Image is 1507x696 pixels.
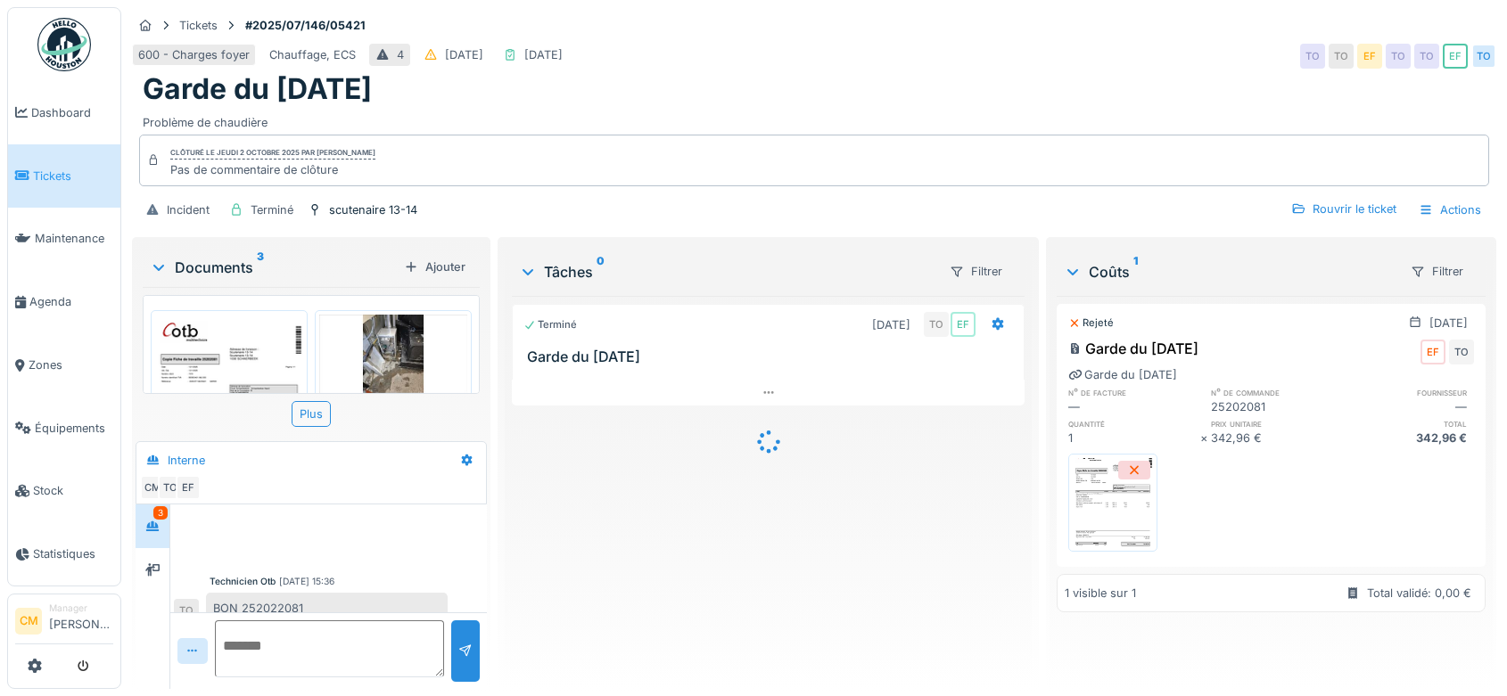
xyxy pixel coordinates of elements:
[1068,366,1177,383] div: Garde du [DATE]
[1300,44,1325,69] div: TO
[8,144,120,208] a: Tickets
[1449,340,1474,364] div: TO
[210,575,276,588] div: Technicien Otb
[150,257,397,278] div: Documents
[1211,430,1342,446] div: 342,96 €
[29,356,113,373] span: Zones
[1343,430,1474,446] div: 342,96 €
[8,270,120,333] a: Agenda
[329,201,417,218] div: scutenaire 13-14
[1367,585,1471,602] div: Total validé: 0,00 €
[33,545,113,562] span: Statistiques
[206,593,448,624] div: BON 252022081
[1133,261,1138,282] sup: 1
[29,293,113,310] span: Agenda
[1068,315,1114,331] div: Rejeté
[1421,340,1445,364] div: EF
[8,460,120,523] a: Stock
[170,161,375,178] div: Pas de commentaire de clôture
[49,602,113,615] div: Manager
[143,72,372,106] h1: Garde du [DATE]
[49,602,113,640] li: [PERSON_NAME]
[1443,44,1468,69] div: EF
[1329,44,1354,69] div: TO
[519,261,935,282] div: Tâches
[1073,458,1153,547] img: vk48zkda2wg9ngyniqy7883wqq0d
[872,316,910,333] div: [DATE]
[251,201,293,218] div: Terminé
[8,81,120,144] a: Dashboard
[1343,418,1474,430] h6: total
[179,17,218,34] div: Tickets
[1068,418,1199,430] h6: quantité
[1357,44,1382,69] div: EF
[15,608,42,635] li: CM
[176,475,201,500] div: EF
[1411,197,1489,223] div: Actions
[942,258,1010,284] div: Filtrer
[1068,398,1199,415] div: —
[1284,197,1404,221] div: Rouvrir le ticket
[1403,258,1471,284] div: Filtrer
[1065,585,1136,602] div: 1 visible sur 1
[1414,44,1439,69] div: TO
[1068,430,1199,446] div: 1
[257,257,264,278] sup: 3
[951,312,976,337] div: EF
[8,397,120,460] a: Équipements
[138,46,250,63] div: 600 - Charges foyer
[158,475,183,500] div: TO
[168,452,205,469] div: Interne
[1200,430,1212,446] div: ×
[167,201,210,218] div: Incident
[155,315,303,524] img: vk48zkda2wg9ngyniqy7883wqq0d
[31,104,113,121] span: Dashboard
[1068,387,1199,398] h6: n° de facture
[292,401,331,427] div: Plus
[1068,338,1198,359] div: Garde du [DATE]
[33,482,113,499] span: Stock
[319,315,467,396] img: ubds2e4jtwx5ypomg2dkbqjqxcf2
[445,46,483,63] div: [DATE]
[397,46,404,63] div: 4
[140,475,165,500] div: CM
[170,147,375,160] div: Clôturé le jeudi 2 octobre 2025 par [PERSON_NAME]
[143,107,1486,131] div: Problème de chaudière
[597,261,605,282] sup: 0
[35,230,113,247] span: Maintenance
[15,602,113,644] a: CM Manager[PERSON_NAME]
[1471,44,1496,69] div: TO
[33,168,113,184] span: Tickets
[238,17,373,34] strong: #2025/07/146/05421
[527,348,1017,365] h3: Garde du [DATE]
[153,506,168,520] div: 3
[524,46,563,63] div: [DATE]
[397,255,473,279] div: Ajouter
[1211,398,1342,415] div: 25202081
[8,208,120,271] a: Maintenance
[8,522,120,585] a: Statistiques
[279,575,334,588] div: [DATE] 15:36
[1429,315,1468,332] div: [DATE]
[1211,418,1342,430] h6: prix unitaire
[924,312,949,337] div: TO
[1064,261,1396,282] div: Coûts
[523,317,577,332] div: Terminé
[35,420,113,437] span: Équipements
[1386,44,1411,69] div: TO
[37,18,91,71] img: Badge_color-CXgf-gQk.svg
[174,599,199,624] div: TO
[1343,387,1474,398] h6: fournisseur
[1211,387,1342,398] h6: n° de commande
[269,46,356,63] div: Chauffage, ECS
[1343,398,1474,415] div: —
[8,333,120,397] a: Zones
